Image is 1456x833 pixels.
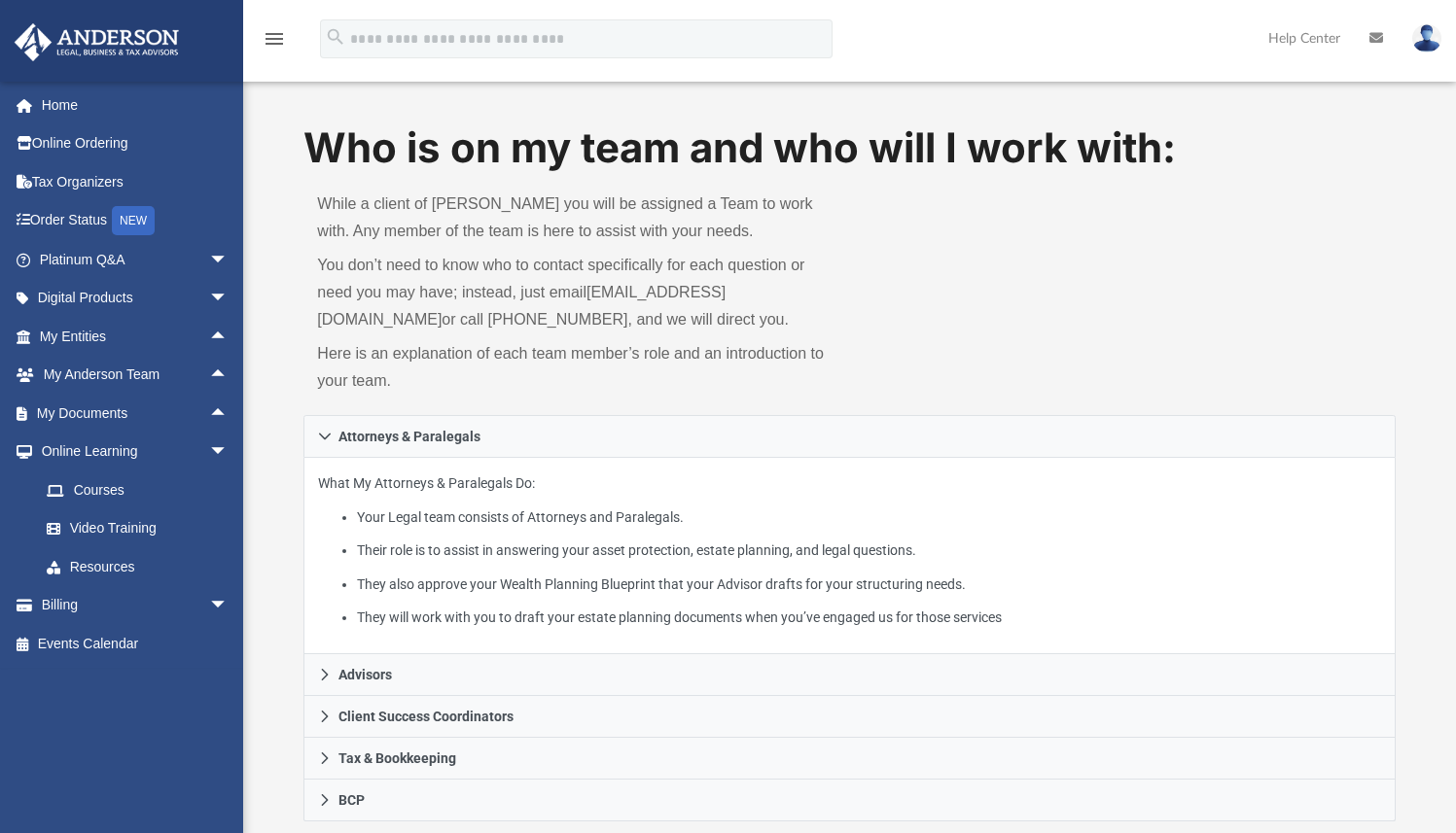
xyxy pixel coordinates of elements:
a: Online Learningarrow_drop_down [14,433,248,471]
a: My Entitiesarrow_drop_up [14,317,258,356]
span: Tax & Bookkeeping [338,751,456,765]
span: arrow_drop_down [209,279,248,319]
i: menu [263,27,286,51]
span: arrow_drop_down [209,586,248,626]
p: Here is an explanation of each team member’s role and an introduction to your team. [317,340,835,395]
a: Order StatusNEW [14,201,258,241]
a: Courses [27,470,248,509]
a: My Documentsarrow_drop_up [14,394,248,433]
a: Client Success Coordinators [303,696,1395,738]
img: User Pic [1412,24,1441,52]
a: Resources [27,547,248,586]
a: menu [263,37,286,51]
li: They will work with you to draft your estate planning documents when you’ve engaged us for those ... [357,606,1381,630]
a: Digital Productsarrow_drop_down [14,279,258,318]
a: Events Calendar [14,624,258,663]
a: Billingarrow_drop_down [14,586,258,625]
a: Tax Organizers [14,162,258,201]
li: They also approve your Wealth Planning Blueprint that your Advisor drafts for your structuring ne... [357,573,1381,597]
a: [EMAIL_ADDRESS][DOMAIN_NAME] [317,284,726,328]
a: Tax & Bookkeeping [303,738,1395,780]
span: arrow_drop_up [209,356,248,396]
span: arrow_drop_up [209,317,248,357]
i: search [325,26,346,48]
p: You don’t need to know who to contact specifically for each question or need you may have; instea... [317,252,835,333]
a: My Anderson Teamarrow_drop_up [14,356,248,395]
li: Their role is to assist in answering your asset protection, estate planning, and legal questions. [357,538,1381,563]
a: Platinum Q&Aarrow_drop_down [14,240,258,279]
a: Video Training [27,509,238,548]
span: arrow_drop_down [209,433,248,472]
div: NEW [112,206,155,235]
div: Attorneys & Paralegals [303,458,1395,655]
span: arrow_drop_down [209,240,248,280]
span: Attorneys & Paralegals [338,430,480,443]
img: Anderson Advisors Platinum Portal [9,23,185,61]
p: While a client of [PERSON_NAME] you will be assigned a Team to work with. Any member of the team ... [317,191,835,245]
a: Online Ordering [14,124,258,163]
a: Attorneys & Paralegals [303,415,1395,458]
h1: Who is on my team and who will I work with: [303,120,1395,177]
a: Advisors [303,654,1395,696]
a: BCP [303,780,1395,821]
span: Client Success Coordinators [338,710,514,723]
a: Home [14,86,258,124]
span: BCP [338,793,365,807]
span: Advisors [338,668,392,681]
li: Your Legal team consists of Attorneys and Paralegals. [357,505,1381,530]
p: What My Attorneys & Paralegals Do: [318,471,1380,630]
span: arrow_drop_up [209,394,248,434]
